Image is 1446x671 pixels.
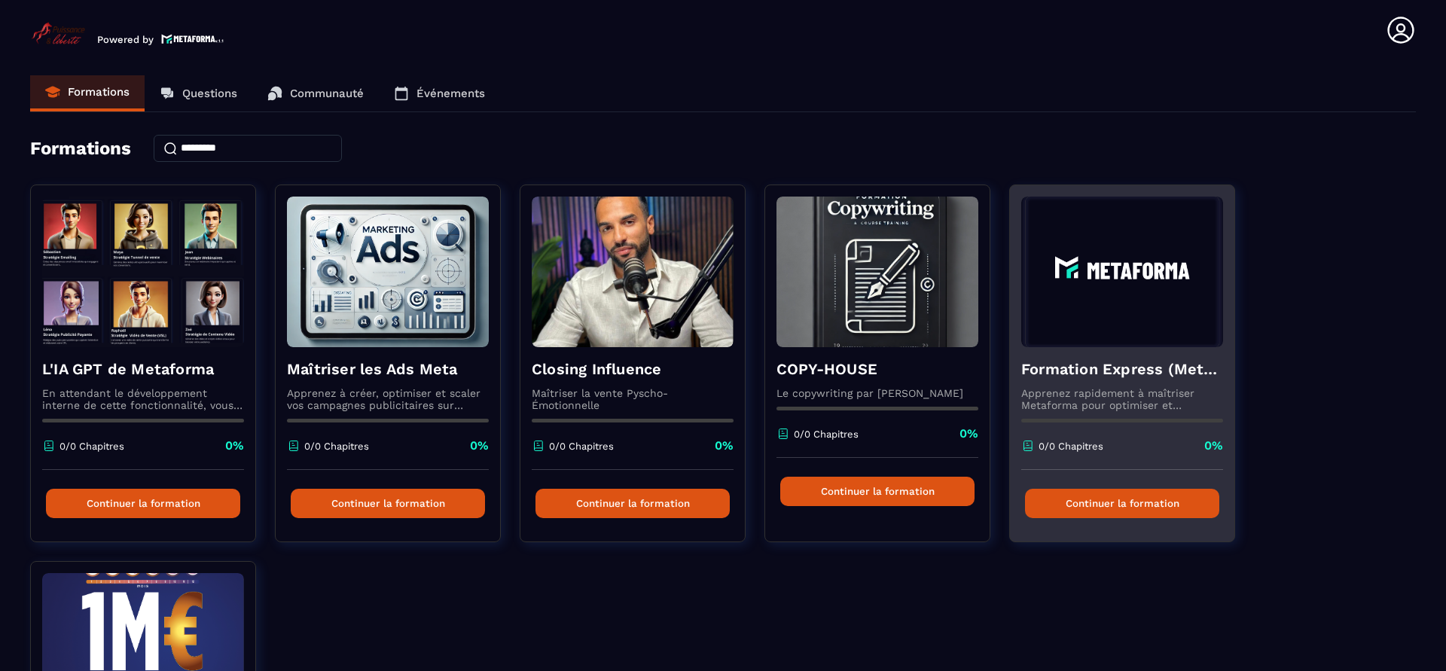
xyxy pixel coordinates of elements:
[275,185,520,561] a: formation-backgroundMaîtriser les Ads MetaApprenez à créer, optimiser et scaler vos campagnes pub...
[776,358,978,380] h4: COPY-HOUSE
[287,387,489,411] p: Apprenez à créer, optimiser et scaler vos campagnes publicitaires sur Facebook et Instagram.
[59,441,124,452] p: 0/0 Chapitres
[304,441,369,452] p: 0/0 Chapitres
[287,197,489,347] img: formation-background
[30,185,275,561] a: formation-backgroundL'IA GPT de MetaformaEn attendant le développement interne de cette fonctionn...
[30,21,86,45] img: logo-branding
[42,387,244,411] p: En attendant le développement interne de cette fonctionnalité, vous pouvez déjà l’utiliser avec C...
[715,438,734,454] p: 0%
[959,425,978,442] p: 0%
[30,138,131,159] h4: Formations
[520,185,764,561] a: formation-backgroundClosing InfluenceMaîtriser la vente Pyscho-Émotionnelle0/0 Chapitres0%Continu...
[780,477,975,506] button: Continuer la formation
[549,441,614,452] p: 0/0 Chapitres
[46,489,240,518] button: Continuer la formation
[145,75,252,111] a: Questions
[794,429,859,440] p: 0/0 Chapitres
[182,87,237,100] p: Questions
[776,197,978,347] img: formation-background
[1009,185,1254,561] a: formation-backgroundFormation Express (Metaforma)Apprenez rapidement à maîtriser Metaforma pour o...
[764,185,1009,561] a: formation-backgroundCOPY-HOUSELe copywriting par [PERSON_NAME]0/0 Chapitres0%Continuer la formation
[532,387,734,411] p: Maîtriser la vente Pyscho-Émotionnelle
[379,75,500,111] a: Événements
[1039,441,1103,452] p: 0/0 Chapitres
[416,87,485,100] p: Événements
[30,75,145,111] a: Formations
[290,87,364,100] p: Communauté
[68,85,130,99] p: Formations
[535,489,730,518] button: Continuer la formation
[161,32,224,45] img: logo
[97,34,154,45] p: Powered by
[291,489,485,518] button: Continuer la formation
[532,358,734,380] h4: Closing Influence
[1025,489,1219,518] button: Continuer la formation
[252,75,379,111] a: Communauté
[1021,358,1223,380] h4: Formation Express (Metaforma)
[42,358,244,380] h4: L'IA GPT de Metaforma
[287,358,489,380] h4: Maîtriser les Ads Meta
[1021,197,1223,347] img: formation-background
[470,438,489,454] p: 0%
[225,438,244,454] p: 0%
[42,197,244,347] img: formation-background
[532,197,734,347] img: formation-background
[1204,438,1223,454] p: 0%
[1021,387,1223,411] p: Apprenez rapidement à maîtriser Metaforma pour optimiser et automatiser votre business. 🚀
[776,387,978,399] p: Le copywriting par [PERSON_NAME]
